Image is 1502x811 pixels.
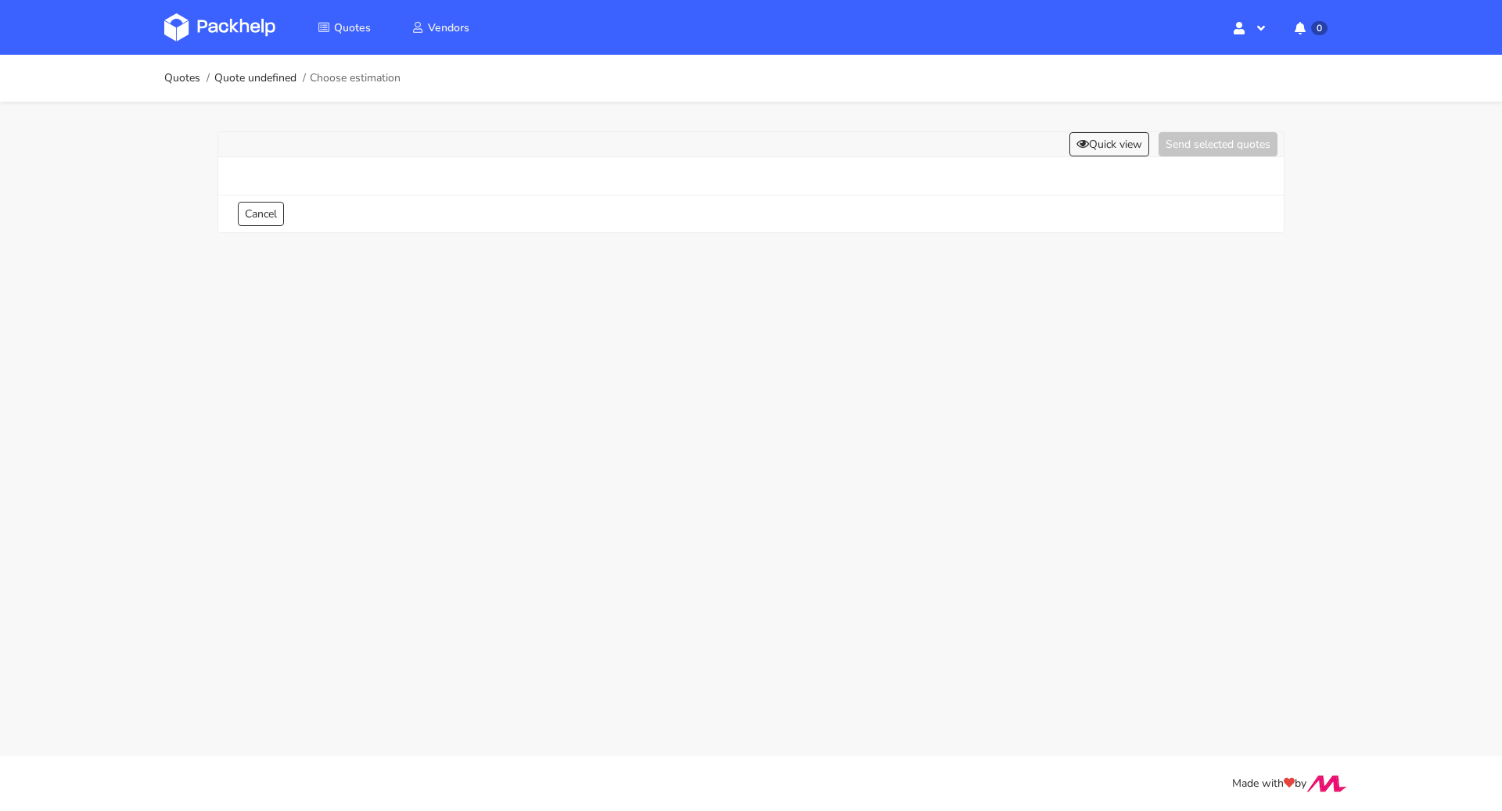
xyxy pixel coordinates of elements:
[144,775,1358,793] div: Made with by
[164,13,275,41] img: Dashboard
[1159,132,1277,156] button: Send selected quotes
[393,13,488,41] a: Vendors
[1311,21,1328,35] span: 0
[1069,132,1149,156] button: Quick view
[334,20,371,35] span: Quotes
[238,202,284,226] a: Cancel
[164,63,401,94] nav: breadcrumb
[164,72,200,84] a: Quotes
[428,20,469,35] span: Vendors
[310,72,401,84] span: Choose estimation
[1282,13,1338,41] button: 0
[299,13,390,41] a: Quotes
[214,72,296,84] a: Quote undefined
[1306,775,1347,792] img: Move Closer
